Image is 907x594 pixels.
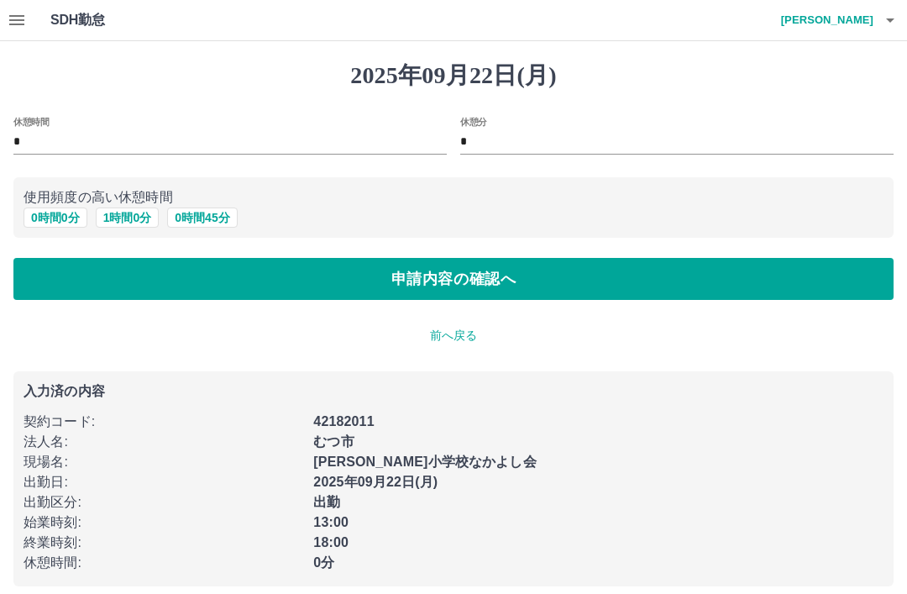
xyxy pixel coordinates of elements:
p: 始業時刻 : [24,513,303,533]
button: 0時間0分 [24,208,87,228]
p: 法人名 : [24,432,303,452]
p: 使用頻度の高い休憩時間 [24,187,883,208]
p: 終業時刻 : [24,533,303,553]
b: 42182011 [313,414,374,428]
b: 2025年09月22日(月) [313,475,438,489]
b: 0分 [313,555,334,570]
b: 出勤 [313,495,340,509]
button: 申請内容の確認へ [13,258,894,300]
b: [PERSON_NAME]小学校なかよし会 [313,455,536,469]
p: 前へ戻る [13,327,894,344]
p: 休憩時間 : [24,553,303,573]
p: 現場名 : [24,452,303,472]
h1: 2025年09月22日(月) [13,61,894,90]
p: 出勤区分 : [24,492,303,513]
label: 休憩時間 [13,115,49,128]
b: むつ市 [313,434,354,449]
button: 0時間45分 [167,208,237,228]
b: 18:00 [313,535,349,549]
p: 契約コード : [24,412,303,432]
p: 入力済の内容 [24,385,883,398]
p: 出勤日 : [24,472,303,492]
button: 1時間0分 [96,208,160,228]
b: 13:00 [313,515,349,529]
label: 休憩分 [460,115,487,128]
